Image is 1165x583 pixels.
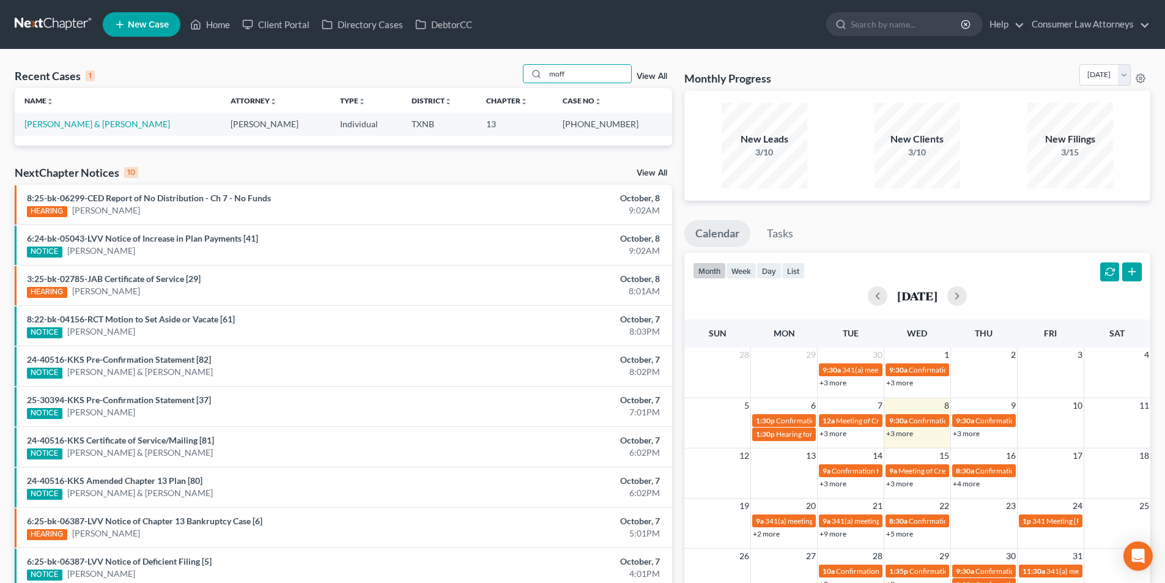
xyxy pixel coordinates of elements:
[774,328,795,338] span: Mon
[983,13,1024,35] a: Help
[457,487,660,499] div: 6:02PM
[819,429,846,438] a: +3 more
[72,285,140,297] a: [PERSON_NAME]
[823,566,835,576] span: 10a
[358,98,366,105] i: unfold_more
[46,98,54,105] i: unfold_more
[27,489,62,500] div: NOTICE
[823,466,830,475] span: 9a
[805,499,817,513] span: 20
[832,516,950,525] span: 341(a) meeting for [PERSON_NAME]
[1027,132,1113,146] div: New Filings
[457,313,660,325] div: October, 7
[836,566,965,576] span: Confirmation Hearing [PERSON_NAME]
[875,146,960,158] div: 3/10
[886,529,913,538] a: +5 more
[67,366,213,378] a: [PERSON_NAME] & [PERSON_NAME]
[27,475,202,486] a: 24-40516-KKS Amended Chapter 13 Plan [80]
[684,71,771,86] h3: Monthly Progress
[72,527,140,540] a: [PERSON_NAME]
[27,206,67,217] div: HEARING
[819,378,846,387] a: +3 more
[843,328,859,338] span: Tue
[1109,328,1125,338] span: Sat
[756,516,764,525] span: 9a
[886,378,913,387] a: +3 more
[457,354,660,366] div: October, 7
[594,98,602,105] i: unfold_more
[24,96,54,105] a: Nameunfold_more
[231,96,277,105] a: Attorneyunfold_more
[15,69,95,83] div: Recent Cases
[805,549,817,563] span: 27
[1023,566,1045,576] span: 11:30a
[889,365,908,374] span: 9:30a
[832,466,972,475] span: Confirmation Hearing for [PERSON_NAME]
[743,398,750,413] span: 5
[457,406,660,418] div: 7:01PM
[1138,499,1150,513] span: 25
[684,220,750,247] a: Calendar
[27,314,235,324] a: 8:22-bk-04156-RCT Motion to Set Aside or Vacate [61]
[27,354,211,365] a: 24-40516-KKS Pre-Confirmation Statement [82]
[1027,146,1113,158] div: 3/15
[886,429,913,438] a: +3 more
[765,516,883,525] span: 341(a) meeting for [PERSON_NAME]
[722,146,807,158] div: 3/10
[738,347,750,362] span: 28
[236,13,316,35] a: Client Portal
[871,499,884,513] span: 21
[851,13,963,35] input: Search by name...
[975,328,993,338] span: Thu
[67,325,135,338] a: [PERSON_NAME]
[756,416,775,425] span: 1:30p
[457,366,660,378] div: 8:02PM
[722,132,807,146] div: New Leads
[27,247,62,258] div: NOTICE
[1005,549,1017,563] span: 30
[1138,448,1150,463] span: 18
[956,566,974,576] span: 9:30a
[819,529,846,538] a: +9 more
[886,479,913,488] a: +3 more
[909,566,1049,576] span: Confirmation Hearing for [PERSON_NAME]
[836,416,972,425] span: Meeting of Creditors for [PERSON_NAME]
[810,398,817,413] span: 6
[943,347,950,362] span: 1
[709,328,727,338] span: Sun
[1071,549,1084,563] span: 31
[1071,499,1084,513] span: 24
[27,516,262,526] a: 6:25-bk-06387-LVV Notice of Chapter 13 Bankruptcy Case [6]
[72,204,140,217] a: [PERSON_NAME]
[1005,499,1017,513] span: 23
[782,262,805,279] button: list
[86,70,95,81] div: 1
[67,487,213,499] a: [PERSON_NAME] & [PERSON_NAME]
[27,327,62,338] div: NOTICE
[875,132,960,146] div: New Clients
[938,448,950,463] span: 15
[1076,347,1084,362] span: 3
[445,98,452,105] i: unfold_more
[975,416,1114,425] span: Confirmation hearing for [PERSON_NAME]
[457,394,660,406] div: October, 7
[67,406,135,418] a: [PERSON_NAME]
[457,232,660,245] div: October, 8
[184,13,236,35] a: Home
[909,365,1048,374] span: Confirmation hearing for [PERSON_NAME]
[316,13,409,35] a: Directory Cases
[1123,541,1153,571] div: Open Intercom Messenger
[956,416,974,425] span: 9:30a
[457,555,660,568] div: October, 7
[27,273,201,284] a: 3:25-bk-02785-JAB Certificate of Service [29]
[520,98,528,105] i: unfold_more
[27,287,67,298] div: HEARING
[756,429,775,439] span: 1:30p
[956,466,974,475] span: 8:30a
[1071,448,1084,463] span: 17
[693,262,726,279] button: month
[842,365,960,374] span: 341(a) meeting for [PERSON_NAME]
[889,466,897,475] span: 9a
[1143,347,1150,362] span: 4
[953,429,980,438] a: +3 more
